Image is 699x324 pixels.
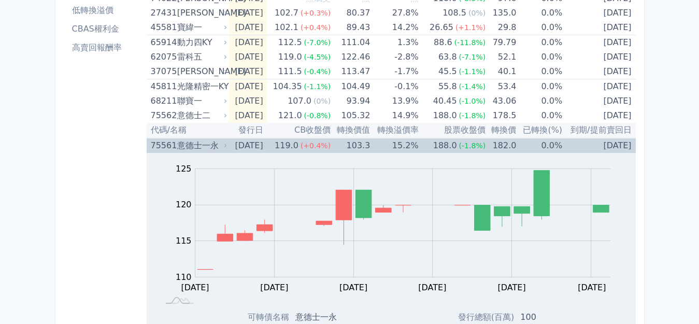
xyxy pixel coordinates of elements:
tspan: [DATE] [498,283,526,292]
a: 高賣回報酬率 [68,39,142,56]
tspan: 125 [176,164,192,174]
span: (-11.8%) [454,38,486,47]
div: 188.0 [431,138,459,153]
a: 低轉換溢價 [68,2,142,19]
td: 14.9% [370,108,418,123]
td: [DATE] [562,64,635,79]
span: (+0.3%) [301,9,331,17]
td: 103.3 [331,138,370,153]
td: 0.0% [516,6,562,20]
td: 可轉債名稱 [190,311,289,324]
div: 104.35 [271,79,304,94]
th: 轉換價值 [331,123,370,138]
span: (+0.4%) [301,23,331,32]
div: 意德士一永 [177,138,225,153]
div: 102.7 [273,6,301,20]
td: 89.43 [331,20,370,35]
div: 45811 [151,79,175,94]
td: [DATE] [562,79,635,94]
tspan: 110 [176,272,192,282]
td: 104.49 [331,79,370,94]
td: -2.8% [370,50,418,64]
tspan: [DATE] [181,283,209,292]
div: 63.8 [436,50,459,64]
td: [DATE] [229,108,267,123]
td: 0.0% [516,35,562,50]
td: 182.0 [486,138,516,153]
td: [DATE] [562,108,635,123]
th: 已轉換(%) [516,123,562,138]
span: (-1.8%) [459,111,486,120]
th: CB收盤價 [267,123,331,138]
td: 105.32 [331,108,370,123]
g: Chart [170,164,626,293]
div: 88.6 [432,35,454,50]
div: 121.0 [276,108,304,123]
span: (-7.1%) [459,53,486,61]
th: 代碼/名稱 [147,123,229,138]
span: (-1.1%) [459,67,486,76]
td: 15.2% [370,138,418,153]
th: 到期/提前賣回日 [562,123,635,138]
span: (-1.1%) [304,82,331,91]
td: [DATE] [562,50,635,64]
td: 43.06 [486,94,516,108]
td: [DATE] [562,35,635,50]
div: 188.0 [431,108,459,123]
td: 111.04 [331,35,370,50]
span: (-0.8%) [304,111,331,120]
td: [DATE] [229,94,267,108]
td: 0.0% [516,50,562,64]
div: 27431 [151,6,175,20]
td: [DATE] [562,138,635,153]
span: (0%) [468,9,486,17]
span: (-7.0%) [304,38,331,47]
td: [DATE] [229,20,267,35]
td: 79.79 [486,35,516,50]
td: 135.0 [486,6,516,20]
div: 動力四KY [177,35,225,50]
td: [DATE] [562,94,635,108]
div: 102.1 [273,20,301,35]
td: -0.1% [370,79,418,94]
li: 低轉換溢價 [68,4,142,17]
tspan: 120 [176,200,192,209]
div: 75562 [151,108,175,123]
td: 0.0% [516,94,562,108]
div: 107.0 [286,94,313,108]
span: (+1.1%) [455,23,486,32]
div: [PERSON_NAME] [177,6,225,20]
tspan: [DATE] [578,283,606,292]
td: 93.94 [331,94,370,108]
li: CBAS權利金 [68,23,142,35]
span: (-1.4%) [459,82,486,91]
th: 轉換溢價率 [370,123,418,138]
td: 0.0% [516,108,562,123]
th: 發行日 [229,123,267,138]
div: 意德士二 [177,108,225,123]
td: 53.4 [486,79,516,94]
span: (-1.8%) [459,142,486,150]
th: 轉換價 [486,123,516,138]
div: 112.5 [276,35,304,50]
div: 55.8 [436,79,459,94]
td: 80.37 [331,6,370,20]
div: 雷科五 [177,50,225,64]
td: 意德士一永 [289,311,362,324]
tspan: [DATE] [418,283,446,292]
div: 62075 [151,50,175,64]
td: [DATE] [229,35,267,50]
li: 高賣回報酬率 [68,41,142,54]
div: 45.5 [436,64,459,79]
td: 發行總額(百萬) [448,311,514,324]
span: (-0.4%) [304,67,331,76]
g: Series [197,171,609,270]
td: [DATE] [229,50,267,64]
td: 100 [514,311,592,324]
span: (-4.5%) [304,53,331,61]
td: -1.7% [370,64,418,79]
td: [DATE] [562,20,635,35]
td: 14.2% [370,20,418,35]
td: [DATE] [562,6,635,20]
tspan: 115 [176,236,192,246]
